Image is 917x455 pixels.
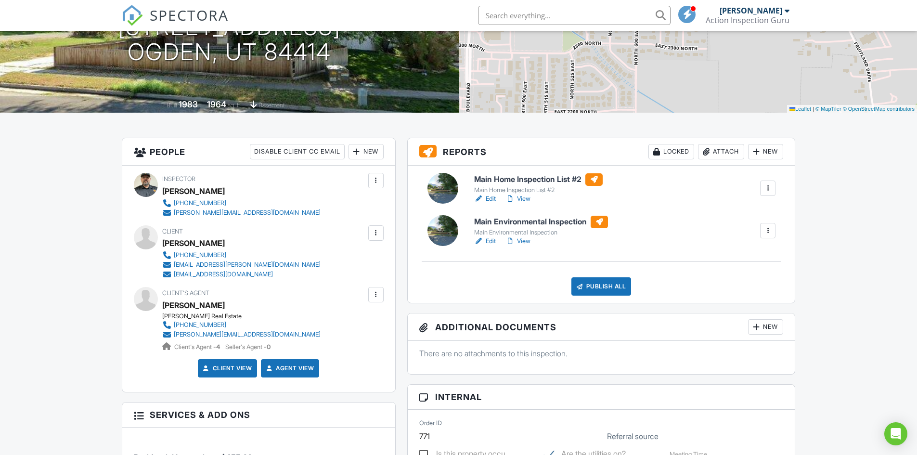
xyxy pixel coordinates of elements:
a: View [505,194,530,204]
input: Search everything... [478,6,671,25]
img: The Best Home Inspection Software - Spectora [122,5,143,26]
span: SPECTORA [150,5,229,25]
div: [PERSON_NAME] [162,184,225,198]
a: Leaflet [789,106,811,112]
strong: 0 [267,343,271,351]
div: Main Environmental Inspection [474,229,608,236]
a: Edit [474,236,496,246]
div: Open Intercom Messenger [884,422,907,445]
a: © MapTiler [815,106,841,112]
div: 1964 [207,99,226,109]
a: Main Home Inspection List #2 Main Home Inspection List #2 [474,173,603,195]
div: New [748,144,783,159]
h1: [STREET_ADDRESS] Ogden, UT 84414 [118,14,341,65]
a: Main Environmental Inspection Main Environmental Inspection [474,216,608,237]
div: New [349,144,384,159]
span: sq. ft. [228,102,241,109]
strong: 4 [216,343,220,351]
a: [EMAIL_ADDRESS][DOMAIN_NAME] [162,270,321,279]
div: [PHONE_NUMBER] [174,199,226,207]
h3: People [122,138,395,166]
a: [PHONE_NUMBER] [162,198,321,208]
span: Client's Agent [162,289,209,297]
a: © OpenStreetMap contributors [843,106,915,112]
div: Attach [698,144,744,159]
a: [PHONE_NUMBER] [162,250,321,260]
div: New [748,319,783,335]
div: [PERSON_NAME][EMAIL_ADDRESS][DOMAIN_NAME] [174,209,321,217]
h6: Main Home Inspection List #2 [474,173,603,186]
a: Agent View [264,364,314,373]
div: [PERSON_NAME] Real Estate [162,312,328,320]
div: [PERSON_NAME][EMAIL_ADDRESS][DOMAIN_NAME] [174,331,321,338]
div: 1983 [179,99,198,109]
h3: Reports [408,138,795,166]
span: Inspector [162,175,195,182]
div: [PHONE_NUMBER] [174,251,226,259]
a: [PERSON_NAME][EMAIL_ADDRESS][DOMAIN_NAME] [162,330,321,339]
h3: Services & Add ons [122,403,395,428]
a: Edit [474,194,496,204]
div: Main Home Inspection List #2 [474,186,603,194]
div: [PERSON_NAME] [162,236,225,250]
label: Referral source [607,431,659,442]
a: SPECTORA [122,13,229,33]
a: [PHONE_NUMBER] [162,320,321,330]
h3: Additional Documents [408,313,795,341]
a: View [505,236,530,246]
h3: Internal [408,385,795,410]
div: [PERSON_NAME] [720,6,782,15]
div: [PHONE_NUMBER] [174,321,226,329]
span: basement [258,102,284,109]
div: [EMAIL_ADDRESS][PERSON_NAME][DOMAIN_NAME] [174,261,321,269]
h6: Main Environmental Inspection [474,216,608,228]
a: [PERSON_NAME][EMAIL_ADDRESS][DOMAIN_NAME] [162,208,321,218]
div: Locked [648,144,694,159]
a: Client View [201,364,252,373]
div: Action Inspection Guru [706,15,789,25]
div: Publish All [571,277,632,296]
span: Seller's Agent - [225,343,271,351]
div: [EMAIL_ADDRESS][DOMAIN_NAME] [174,271,273,278]
span: Client [162,228,183,235]
a: [PERSON_NAME] [162,298,225,312]
p: There are no attachments to this inspection. [419,348,784,359]
span: Client's Agent - [174,343,221,351]
a: [EMAIL_ADDRESS][PERSON_NAME][DOMAIN_NAME] [162,260,321,270]
span: Built [167,102,177,109]
span: | [813,106,814,112]
label: Order ID [419,419,442,428]
div: Disable Client CC Email [250,144,345,159]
